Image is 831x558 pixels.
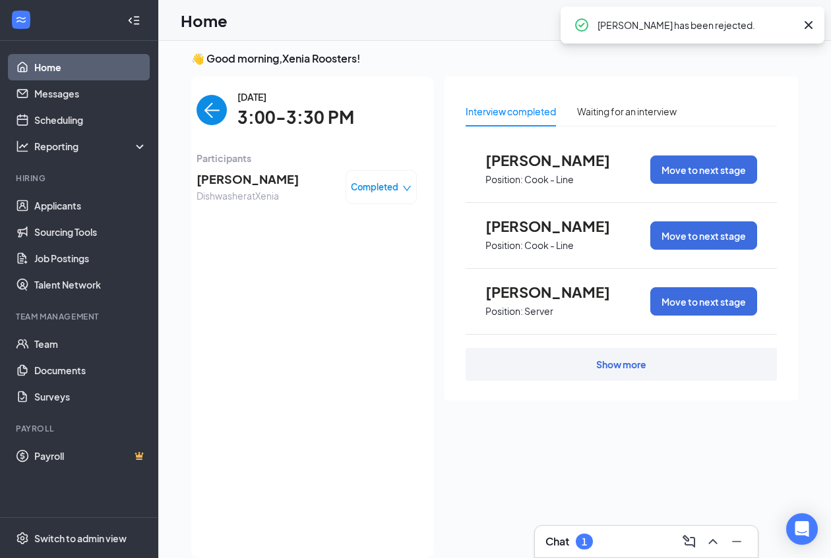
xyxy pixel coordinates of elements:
[16,140,29,153] svg: Analysis
[598,17,795,33] div: [PERSON_NAME] has been rejected.
[402,184,412,193] span: down
[577,104,677,119] div: Waiting for an interview
[34,107,147,133] a: Scheduling
[34,54,147,80] a: Home
[524,239,574,252] p: Cook - Line
[34,192,147,219] a: Applicants
[574,17,590,33] svg: CheckmarkCircle
[181,9,228,32] h1: Home
[726,531,747,552] button: Minimize
[545,534,569,549] h3: Chat
[485,217,631,235] span: [PERSON_NAME]
[351,181,398,194] span: Completed
[485,305,523,318] p: Position:
[485,152,631,169] span: [PERSON_NAME]
[582,536,587,547] div: 1
[705,534,721,549] svg: ChevronUp
[485,173,523,186] p: Position:
[801,17,816,33] svg: Cross
[466,104,556,119] div: Interview completed
[786,513,818,545] div: Open Intercom Messenger
[15,13,28,26] svg: WorkstreamLogo
[524,305,553,318] p: Server
[679,531,700,552] button: ComposeMessage
[16,311,144,322] div: Team Management
[34,532,127,545] div: Switch to admin view
[702,531,723,552] button: ChevronUp
[237,90,354,104] span: [DATE]
[197,151,417,165] span: Participants
[650,155,757,184] button: Move to next stage
[650,221,757,250] button: Move to next stage
[237,104,354,131] span: 3:00-3:30 PM
[16,532,29,545] svg: Settings
[16,173,144,184] div: Hiring
[485,283,631,300] span: [PERSON_NAME]
[729,534,745,549] svg: Minimize
[524,173,574,186] p: Cook - Line
[34,331,147,357] a: Team
[34,245,147,271] a: Job Postings
[34,383,147,410] a: Surveys
[197,170,299,188] span: [PERSON_NAME]
[34,443,147,469] a: PayrollCrown
[596,358,646,371] div: Show more
[34,80,147,107] a: Messages
[16,423,144,434] div: Payroll
[127,14,140,27] svg: Collapse
[197,188,299,203] span: Dishwasher at Xenia
[681,534,697,549] svg: ComposeMessage
[34,357,147,383] a: Documents
[485,239,523,252] p: Position:
[34,140,148,153] div: Reporting
[650,287,757,316] button: Move to next stage
[197,95,227,125] button: back-button
[34,219,147,245] a: Sourcing Tools
[34,271,147,298] a: Talent Network
[191,51,798,66] h3: 👋 Good morning, Xenia Roosters !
